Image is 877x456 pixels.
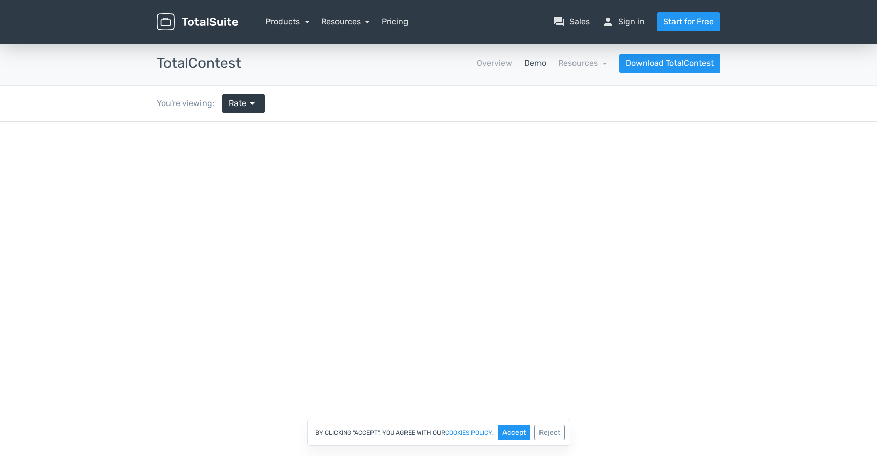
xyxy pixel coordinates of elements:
a: Demo [524,57,546,69]
a: Overview [477,57,512,69]
a: Pricing [382,16,409,28]
a: cookies policy [445,430,492,436]
a: Rate arrow_drop_down [222,94,265,113]
div: You're viewing: [157,97,222,110]
a: Resources [558,58,607,68]
div: By clicking "Accept", you agree with our . [307,419,570,446]
a: Download TotalContest [619,54,720,73]
img: TotalSuite for WordPress [157,13,238,31]
h3: TotalContest [157,56,241,72]
a: Start for Free [657,12,720,31]
span: arrow_drop_down [246,97,258,110]
button: Reject [534,425,565,440]
a: question_answerSales [553,16,590,28]
button: Accept [498,425,530,440]
span: person [602,16,614,28]
span: Rate [229,97,246,110]
a: personSign in [602,16,645,28]
a: Products [265,17,309,26]
span: question_answer [553,16,565,28]
a: Resources [321,17,370,26]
